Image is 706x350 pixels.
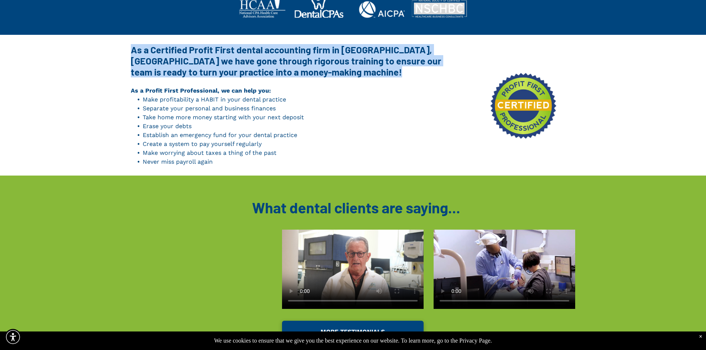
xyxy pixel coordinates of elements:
[699,333,702,340] div: Dismiss notification
[143,105,276,112] span: Separate your personal and business finances
[252,199,460,216] span: What dental clients are saying...
[143,140,262,147] span: Create a system to pay yourself regularly
[143,158,213,165] span: Never miss payroll again
[143,114,304,121] span: Take home more money starting with your next deposit
[143,123,192,130] span: Erase your debts
[282,321,424,342] a: MORE TESTIMONIALS
[143,96,286,103] span: Make profitability a HABIT in your dental practice
[143,149,276,156] span: Make worrying about taxes a thing of the past
[5,329,21,345] div: Accessibility Menu
[131,87,271,94] strong: As a Profit First Professional, we can help you:
[490,73,556,139] img: We are Pro First Certified Dental Business Accountants
[318,324,387,339] span: MORE TESTIMONIALS
[131,44,441,77] strong: As a Certified Profit First dental accounting firm in [GEOGRAPHIC_DATA], [GEOGRAPHIC_DATA] we hav...
[143,131,297,139] span: Establish an emergency fund for your dental practice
